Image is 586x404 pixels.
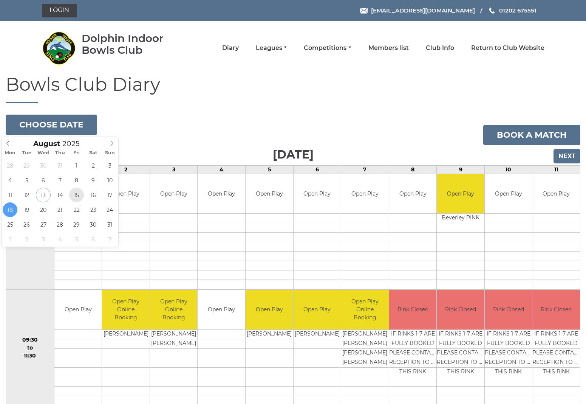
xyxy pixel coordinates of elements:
[53,158,67,173] span: July 31, 2025
[3,173,17,188] span: August 4, 2025
[36,217,51,232] span: August 27, 2025
[368,44,409,52] a: Members list
[389,348,437,358] td: PLEASE CONTACT
[293,165,341,174] td: 6
[246,174,293,214] td: Open Play
[294,174,341,214] td: Open Play
[102,158,117,173] span: August 3, 2025
[488,6,537,15] a: Phone us 01202 675551
[86,188,101,202] span: August 16, 2025
[150,165,198,174] td: 3
[68,151,85,155] span: Fri
[3,158,17,173] span: July 28, 2025
[485,367,532,377] td: THIS RINK
[53,232,67,247] span: September 4, 2025
[437,165,485,174] td: 9
[198,165,246,174] td: 4
[33,140,60,148] span: Scroll to increment
[294,329,341,339] td: [PERSON_NAME]
[485,339,532,348] td: FULLY BOOKED
[53,217,67,232] span: August 28, 2025
[360,6,475,15] a: Email [EMAIL_ADDRESS][DOMAIN_NAME]
[532,165,580,174] td: 11
[437,329,484,339] td: IF RINKS 1-7 ARE
[256,44,287,52] a: Leagues
[3,202,17,217] span: August 18, 2025
[85,151,102,155] span: Sat
[150,174,198,214] td: Open Play
[389,339,437,348] td: FULLY BOOKED
[102,217,117,232] span: August 31, 2025
[341,165,389,174] td: 7
[532,174,580,214] td: Open Play
[60,139,90,148] input: Scroll to increment
[69,188,84,202] span: August 15, 2025
[341,358,389,367] td: [PERSON_NAME]
[360,8,368,14] img: Email
[485,348,532,358] td: PLEASE CONTACT
[86,232,101,247] span: September 6, 2025
[198,290,245,329] td: Open Play
[54,290,102,329] td: Open Play
[52,151,68,155] span: Thu
[69,232,84,247] span: September 5, 2025
[6,75,580,103] h1: Bowls Club Diary
[19,188,34,202] span: August 12, 2025
[6,115,97,135] button: Choose date
[532,329,580,339] td: IF RINKS 1-7 ARE
[36,202,51,217] span: August 20, 2025
[102,151,118,155] span: Sun
[554,149,580,163] input: Next
[437,339,484,348] td: FULLY BOOKED
[304,44,351,52] a: Competitions
[102,202,117,217] span: August 24, 2025
[222,44,239,52] a: Diary
[246,165,294,174] td: 5
[19,151,35,155] span: Tue
[86,158,101,173] span: August 2, 2025
[3,188,17,202] span: August 11, 2025
[69,202,84,217] span: August 22, 2025
[2,151,19,155] span: Mon
[19,202,34,217] span: August 19, 2025
[341,348,389,358] td: [PERSON_NAME]
[53,188,67,202] span: August 14, 2025
[389,174,437,214] td: Open Play
[35,151,52,155] span: Wed
[42,31,76,65] img: Dolphin Indoor Bowls Club
[437,358,484,367] td: RECEPTION TO BOOK
[86,202,101,217] span: August 23, 2025
[485,174,532,214] td: Open Play
[437,348,484,358] td: PLEASE CONTACT
[483,125,580,145] a: Book a match
[437,290,484,329] td: Rink Closed
[437,214,484,223] td: Beverley PINK
[485,329,532,339] td: IF RINKS 1-7 ARE
[53,202,67,217] span: August 21, 2025
[499,7,537,14] span: 01202 675551
[86,173,101,188] span: August 9, 2025
[69,158,84,173] span: August 1, 2025
[19,158,34,173] span: July 29, 2025
[532,367,580,377] td: THIS RINK
[389,367,437,377] td: THIS RINK
[19,217,34,232] span: August 26, 2025
[102,232,117,247] span: September 7, 2025
[86,217,101,232] span: August 30, 2025
[532,339,580,348] td: FULLY BOOKED
[69,217,84,232] span: August 29, 2025
[294,290,341,329] td: Open Play
[36,232,51,247] span: September 3, 2025
[42,4,77,17] a: Login
[69,173,84,188] span: August 8, 2025
[198,174,245,214] td: Open Play
[341,174,389,214] td: Open Play
[150,329,198,339] td: [PERSON_NAME]
[150,290,198,329] td: Open Play Online Booking
[102,188,117,202] span: August 17, 2025
[246,329,293,339] td: [PERSON_NAME]
[489,8,495,14] img: Phone us
[532,358,580,367] td: RECEPTION TO BOOK
[36,188,51,202] span: August 13, 2025
[19,232,34,247] span: September 2, 2025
